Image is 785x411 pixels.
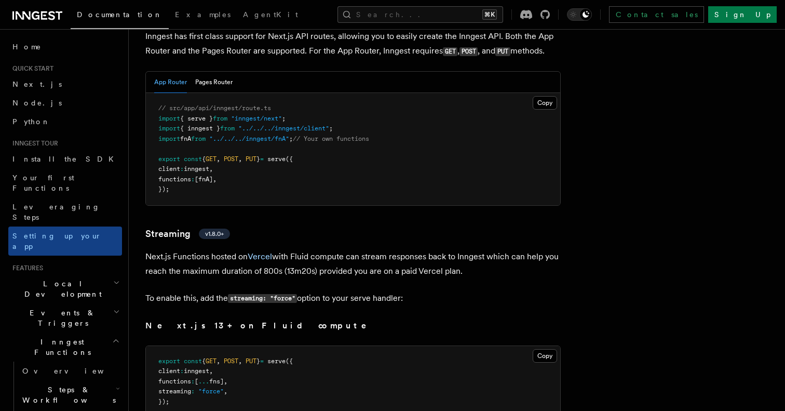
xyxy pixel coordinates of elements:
span: GET [206,155,216,163]
span: Python [12,117,50,126]
p: Inngest has first class support for Next.js API routes, allowing you to easily create the Inngest... [145,29,561,59]
span: Features [8,264,43,272]
a: Streamingv1.8.0+ [145,227,230,241]
a: Install the SDK [8,150,122,168]
span: : [180,165,184,173]
span: POST [224,155,238,163]
span: }); [158,185,169,193]
button: Steps & Workflows [18,380,122,409]
button: App Router [154,72,187,93]
span: , [209,367,213,375]
span: fns] [209,378,224,385]
button: Toggle dark mode [567,8,592,21]
a: Overview [18,362,122,380]
span: : [191,388,195,395]
a: Home [8,37,122,56]
strong: Next.js 13+ on Fluid compute [145,321,381,330]
code: PUT [495,47,510,56]
a: Leveraging Steps [8,197,122,227]
span: const [184,357,202,365]
span: Events & Triggers [8,308,113,328]
span: : [180,367,184,375]
span: Your first Functions [12,174,74,192]
span: Local Development [8,279,113,299]
span: , [238,357,242,365]
span: { inngest } [180,125,220,132]
span: Inngest Functions [8,337,112,357]
span: Inngest tour [8,139,58,148]
button: Events & Triggers [8,303,122,333]
a: Python [8,112,122,131]
span: client [158,367,180,375]
span: serve [267,357,286,365]
span: functions [158,378,191,385]
a: Your first Functions [8,168,122,197]
a: Sign Up [708,6,777,23]
kbd: ⌘K [482,9,497,20]
span: ; [282,115,286,122]
span: AgentKit [243,10,298,19]
span: streaming [158,388,191,395]
span: Next.js [12,80,62,88]
span: }); [158,398,169,405]
span: from [220,125,235,132]
span: Node.js [12,99,62,107]
span: , [216,155,220,163]
a: Setting up your app [8,227,122,256]
span: inngest [184,165,209,173]
button: Search...⌘K [337,6,503,23]
button: Local Development [8,274,122,303]
span: "../../../inngest/fnA" [209,135,289,142]
span: Documentation [77,10,163,19]
button: Copy [533,349,557,363]
a: Vercel [248,251,272,261]
a: Examples [169,3,237,28]
span: Setting up your app [12,232,102,250]
span: export [158,155,180,163]
span: [fnA] [195,176,213,183]
button: Inngest Functions [8,333,122,362]
span: import [158,125,180,132]
span: GET [206,357,216,365]
button: Copy [533,96,557,110]
span: Home [12,42,42,52]
span: = [260,357,264,365]
a: AgentKit [237,3,304,28]
span: "inngest/next" [231,115,282,122]
span: [ [195,378,198,385]
span: functions [158,176,191,183]
span: ... [198,378,209,385]
span: : [191,176,195,183]
code: POST [459,47,478,56]
span: { [202,155,206,163]
span: , [209,165,213,173]
p: To enable this, add the option to your serve handler: [145,291,561,306]
span: v1.8.0+ [205,230,224,238]
span: { serve } [180,115,213,122]
span: export [158,357,180,365]
span: } [256,155,260,163]
span: ({ [286,357,293,365]
span: , [238,155,242,163]
span: from [191,135,206,142]
span: = [260,155,264,163]
code: GET [443,47,457,56]
a: Documentation [71,3,169,29]
span: : [191,378,195,385]
button: Pages Router [195,72,233,93]
span: ; [329,125,333,132]
span: } [256,357,260,365]
span: PUT [246,155,256,163]
span: Examples [175,10,231,19]
span: serve [267,155,286,163]
span: Quick start [8,64,53,73]
span: ({ [286,155,293,163]
span: from [213,115,227,122]
span: Leveraging Steps [12,203,100,221]
span: client [158,165,180,173]
a: Node.js [8,94,122,112]
span: , [216,357,220,365]
a: Next.js [8,75,122,94]
span: , [224,388,227,395]
span: POST [224,357,238,365]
